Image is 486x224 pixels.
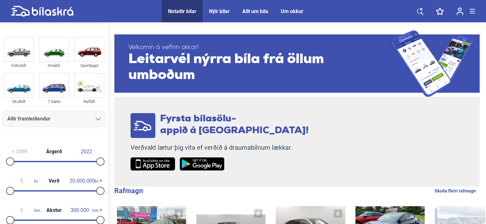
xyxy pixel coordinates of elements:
a: Skoða fleiri rafmagn [435,187,476,195]
div: Skutbíll [3,98,34,105]
a: Allt um bíla [242,8,268,14]
a: Notaðir bílar [168,8,196,14]
b: Rafmagn [114,187,143,195]
span: kr. [9,178,38,184]
p: Verðvakt lætur þig vita ef verðið á draumabílnum lækkar. [131,144,309,152]
span: km. [67,207,99,213]
div: Fólksbíll [3,62,34,69]
span: Verð [47,178,61,184]
div: Rafbíll [74,98,105,105]
span: km. [9,207,41,213]
div: Smábíl [39,62,69,69]
span: Leitarvél nýrra bíla frá öllum umboðum [128,52,391,83]
img: user-login.svg [456,7,463,15]
a: Velkomin á vefinn okkar!Leitarvél nýrra bíla frá öllum umboðum [114,30,480,97]
span: Velkomin á vefinn okkar! [128,44,391,52]
span: Fyrsta bílasölu- appið á [GEOGRAPHIC_DATA]! [160,114,309,136]
a: Um okkur [281,8,303,14]
span: Allir framleiðendur [7,114,51,123]
span: Árgerð [44,149,64,154]
a: Nýir bílar [209,8,230,14]
span: kr. [70,178,99,184]
div: Sportjeppi [74,62,105,69]
span: Akstur [45,208,63,213]
div: 7 Sæta [39,98,69,105]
